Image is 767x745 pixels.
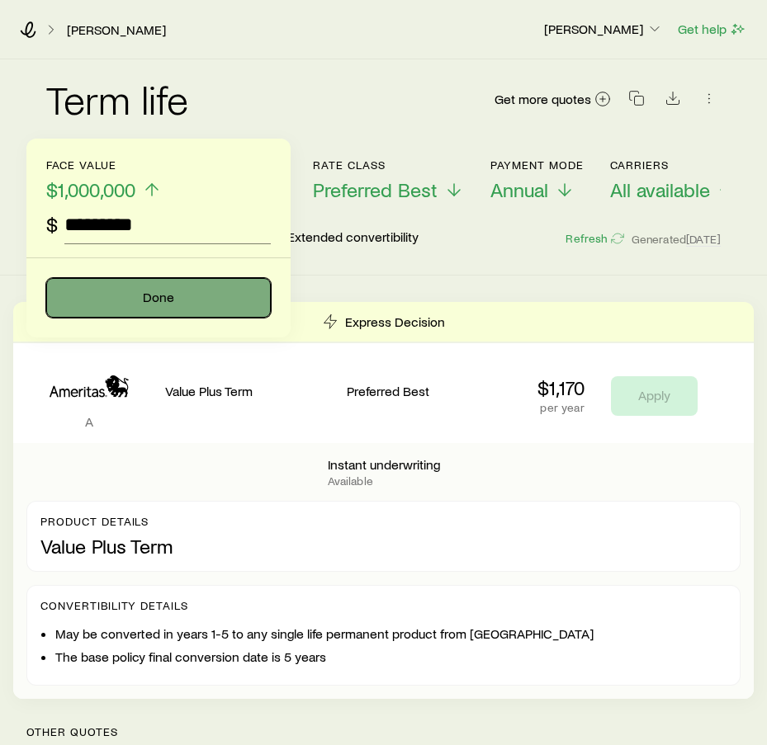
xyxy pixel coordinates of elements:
p: Face value [46,158,162,172]
p: Extended convertibility [287,229,419,248]
span: Annual [490,178,548,201]
p: Preferred Best [347,383,515,399]
button: Apply [611,376,698,416]
button: Payment ModeAnnual [490,158,584,202]
p: A [26,413,152,430]
p: per year [537,401,585,414]
p: $1,170 [537,376,585,399]
p: [PERSON_NAME] [544,21,663,37]
p: Express Decision [345,314,445,330]
p: Convertibility Details [40,599,727,612]
p: Value Plus Term [165,383,334,399]
p: Rate Class [313,158,464,172]
h2: Term life [46,79,188,119]
div: Term quotes [13,302,754,699]
a: [PERSON_NAME] [66,22,167,38]
p: Product details [40,515,727,528]
li: May be converted in years 1-5 to any single life permanent product from [GEOGRAPHIC_DATA] [55,625,727,642]
p: Available [328,474,440,488]
button: CarriersAll available [610,158,736,202]
p: Instant underwriting [328,456,440,473]
button: Get help [677,20,747,39]
p: Value Plus Term [40,535,727,558]
button: [PERSON_NAME] [543,20,664,40]
span: Get more quotes [495,92,591,106]
button: Face value$1,000,000 [46,158,162,202]
a: Get more quotes [494,90,612,109]
li: The base policy final conversion date is 5 years [55,648,727,665]
p: Carriers [610,158,736,172]
span: All available [610,178,710,201]
span: $1,000,000 [46,178,135,201]
span: [DATE] [686,232,721,247]
button: Refresh [565,231,624,247]
a: Download CSV [661,93,684,109]
span: Preferred Best [313,178,438,201]
p: Payment Mode [490,158,584,172]
button: Rate ClassPreferred Best [313,158,464,202]
span: Generated [632,232,721,247]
